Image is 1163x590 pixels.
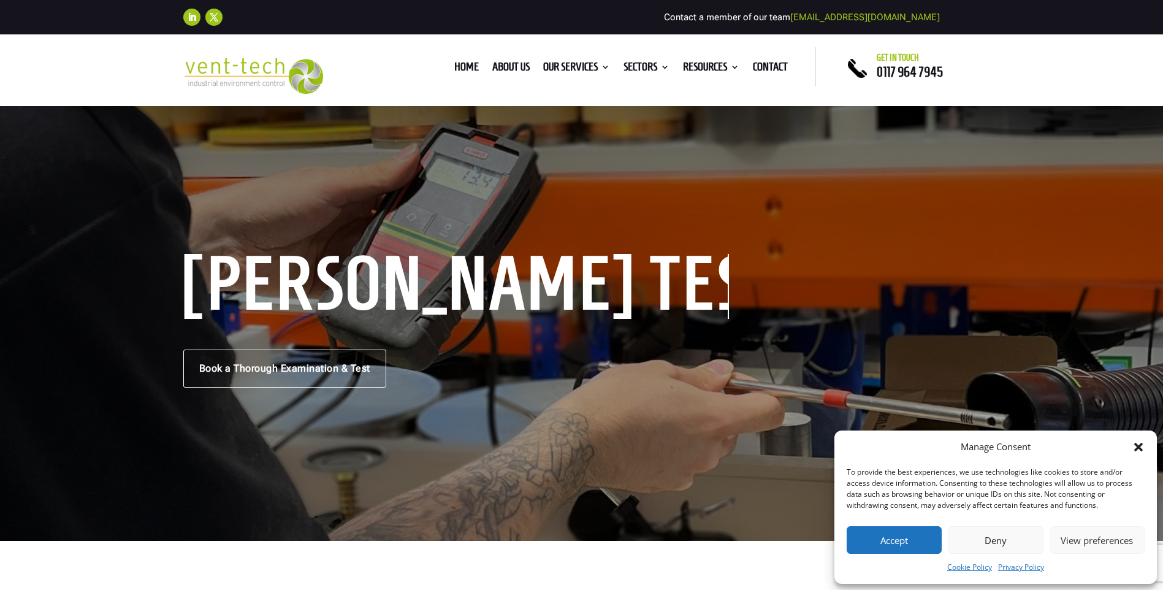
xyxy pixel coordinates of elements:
[683,63,739,76] a: Resources
[183,350,386,388] a: Book a Thorough Examination & Test
[790,12,940,23] a: [EMAIL_ADDRESS][DOMAIN_NAME]
[183,9,200,26] a: Follow on LinkedIn
[664,12,940,23] span: Contact a member of our team
[543,63,610,76] a: Our Services
[1050,526,1145,554] button: View preferences
[492,63,530,76] a: About us
[947,560,992,575] a: Cookie Policy
[183,254,729,319] h1: [PERSON_NAME] Testing
[847,467,1143,511] div: To provide the best experiences, we use technologies like cookies to store and/or access device i...
[623,63,669,76] a: Sectors
[877,64,943,79] a: 0117 964 7945
[948,526,1043,554] button: Deny
[961,440,1031,454] div: Manage Consent
[753,63,788,76] a: Contact
[998,560,1044,575] a: Privacy Policy
[877,53,919,63] span: Get in touch
[1132,441,1145,453] div: Close dialog
[847,526,942,554] button: Accept
[454,63,479,76] a: Home
[205,9,223,26] a: Follow on X
[183,58,324,94] img: 2023-09-27T08_35_16.549ZVENT-TECH---Clear-background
